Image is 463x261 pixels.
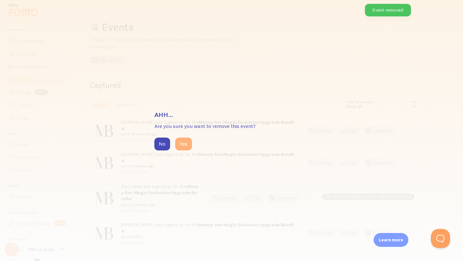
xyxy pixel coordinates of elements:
div: Event removed [365,4,411,16]
p: Learn more [379,237,403,243]
iframe: Help Scout Beacon - Open [431,229,450,248]
button: No [154,138,170,150]
h3: Ahh... [154,111,309,119]
button: Yes [175,138,192,150]
div: Learn more [374,233,408,247]
p: Are you sure you want to remove this event? [154,122,309,130]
